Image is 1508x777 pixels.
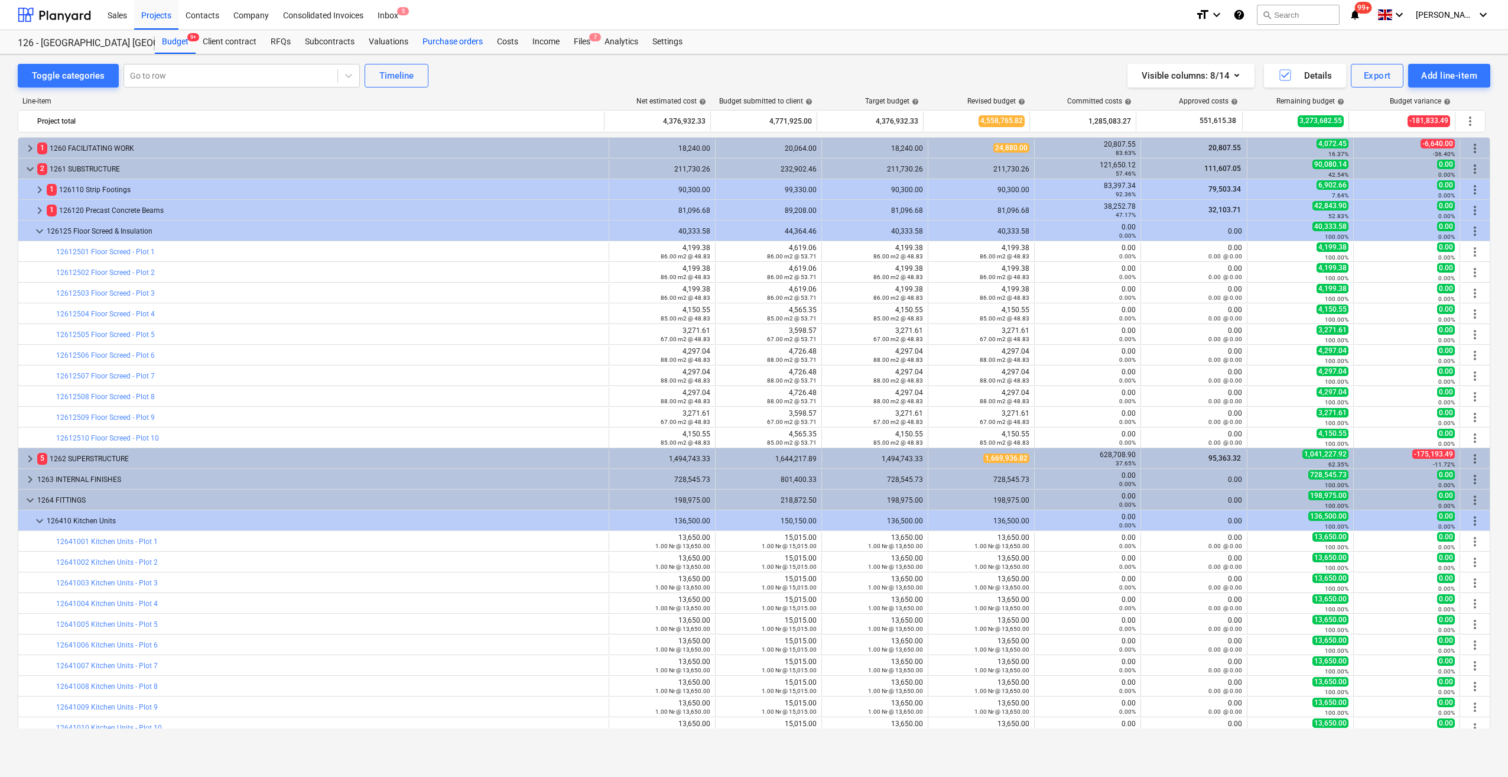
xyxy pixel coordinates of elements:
[1325,358,1348,364] small: 100.00%
[980,294,1029,301] small: 86.00 m2 @ 48.83
[56,434,159,442] a: 12612510 Floor Screed - Plot 10
[1468,597,1482,611] span: More actions
[56,600,158,608] a: 12641004 Kitchen Units - Plot 4
[1208,336,1242,342] small: 0.00 @ 0.00
[1449,720,1508,777] iframe: Chat Widget
[827,186,923,194] div: 90,300.00
[1119,294,1136,301] small: 0.00%
[37,163,47,174] span: 2
[1195,8,1210,22] i: format_size
[827,165,923,173] div: 211,730.26
[614,186,710,194] div: 90,300.00
[47,205,57,216] span: 1
[1325,275,1348,281] small: 100.00%
[18,97,605,105] div: Line-item
[1468,535,1482,549] span: More actions
[1317,305,1348,314] span: 4,150.55
[264,30,298,54] a: RFQs
[1179,97,1238,105] div: Approved costs
[767,294,817,301] small: 86.00 m2 @ 53.71
[23,452,37,466] span: keyboard_arrow_right
[1035,112,1131,131] div: 1,285,083.27
[155,30,196,54] a: Budget9+
[1437,325,1455,335] span: 0.00
[1468,659,1482,673] span: More actions
[47,201,604,220] div: 126120 Precast Concrete Beams
[1039,347,1136,364] div: 0.00
[1408,64,1490,88] button: Add line-item
[56,372,155,380] a: 12612507 Floor Screed - Plot 7
[37,112,599,131] div: Project total
[980,315,1029,322] small: 85.00 m2 @ 48.83
[720,326,817,343] div: 3,598.57
[993,143,1029,153] span: 24,880.00
[933,186,1029,194] div: 90,300.00
[1328,213,1348,219] small: 52.83%
[1146,264,1242,281] div: 0.00
[980,274,1029,280] small: 86.00 m2 @ 48.83
[716,112,812,131] div: 4,771,925.00
[32,203,47,218] span: keyboard_arrow_right
[1127,64,1254,88] button: Visible columns:8/14
[822,112,918,131] div: 4,376,932.33
[18,37,141,50] div: 126 - [GEOGRAPHIC_DATA] [GEOGRAPHIC_DATA]
[365,64,428,88] button: Timeline
[1317,284,1348,293] span: 4,199.38
[873,253,923,260] small: 86.00 m2 @ 48.83
[37,143,47,154] span: 1
[827,326,923,343] div: 3,271.61
[23,162,37,176] span: keyboard_arrow_down
[1437,346,1455,355] span: 0.00
[614,326,710,343] div: 3,271.61
[1349,8,1361,22] i: notifications
[56,703,158,711] a: 12641009 Kitchen Units - Plot 9
[56,579,158,587] a: 12641003 Kitchen Units - Plot 3
[1468,348,1482,362] span: More actions
[1119,253,1136,260] small: 0.00%
[767,274,817,280] small: 86.00 m2 @ 53.71
[1332,192,1348,199] small: 7.64%
[1233,8,1245,22] i: Knowledge base
[1317,139,1348,148] span: 4,072.45
[614,264,710,281] div: 4,199.38
[56,393,155,401] a: 12612508 Floor Screed - Plot 8
[1039,285,1136,302] div: 0.00
[56,289,155,297] a: 12612503 Floor Screed - Plot 3
[1317,180,1348,190] span: 6,902.66
[1416,10,1475,20] span: [PERSON_NAME]
[697,98,706,105] span: help
[32,224,47,238] span: keyboard_arrow_down
[32,183,47,197] span: keyboard_arrow_right
[873,274,923,280] small: 86.00 m2 @ 48.83
[1468,431,1482,445] span: More actions
[827,144,923,153] div: 18,240.00
[298,30,362,54] div: Subcontracts
[720,165,817,173] div: 232,902.46
[933,326,1029,343] div: 3,271.61
[873,315,923,322] small: 85.00 m2 @ 48.83
[767,315,817,322] small: 85.00 m2 @ 53.71
[1468,472,1482,487] span: More actions
[56,682,158,691] a: 12641008 Kitchen Units - Plot 8
[1351,64,1404,88] button: Export
[1438,337,1455,344] small: 0.00%
[1468,617,1482,632] span: More actions
[1312,222,1348,231] span: 40,333.58
[933,227,1029,235] div: 40,333.58
[525,30,567,54] div: Income
[567,30,597,54] a: Files7
[1208,253,1242,260] small: 0.00 @ 0.00
[1468,700,1482,714] span: More actions
[873,294,923,301] small: 86.00 m2 @ 48.83
[1390,97,1451,105] div: Budget variance
[1468,266,1482,280] span: More actions
[1146,285,1242,302] div: 0.00
[1146,326,1242,343] div: 0.00
[1468,638,1482,652] span: More actions
[1203,164,1242,173] span: 111,607.05
[909,98,919,105] span: help
[933,264,1029,281] div: 4,199.38
[1355,2,1372,14] span: 99+
[56,413,155,422] a: 12612509 Floor Screed - Plot 9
